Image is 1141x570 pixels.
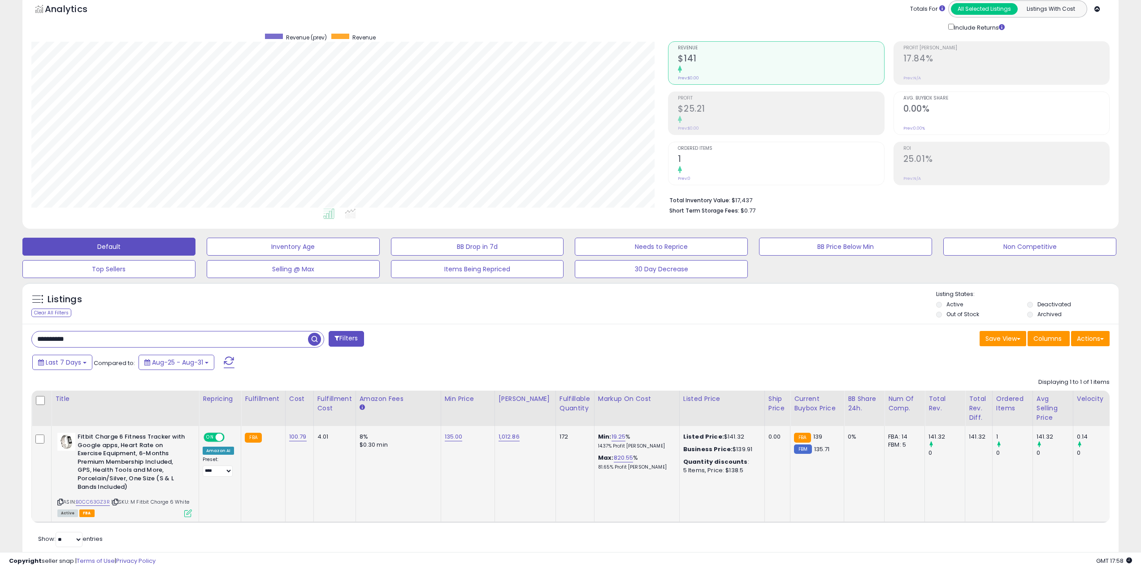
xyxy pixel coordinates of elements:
b: Listed Price: [683,432,724,441]
button: Selling @ Max [207,260,380,278]
a: 820.55 [614,453,633,462]
div: Repricing [203,394,237,404]
b: Max: [598,453,614,462]
span: Columns [1033,334,1062,343]
div: 172 [560,433,587,441]
button: 30 Day Decrease [575,260,748,278]
a: 19.25 [612,432,626,441]
div: Include Returns [941,22,1015,32]
span: FBA [79,509,95,517]
a: 135.00 [445,432,463,441]
small: FBM [794,444,811,454]
div: % [598,454,672,470]
div: 0 [996,449,1033,457]
div: Velocity [1077,394,1110,404]
div: Clear All Filters [31,309,71,317]
button: Last 7 Days [32,355,92,370]
div: ASIN: [57,433,192,516]
p: 81.65% Profit [PERSON_NAME] [598,464,672,470]
small: Prev: N/A [903,176,921,181]
b: Short Term Storage Fees: [669,207,739,214]
div: FBM: 5 [888,441,918,449]
div: 0.14 [1077,433,1113,441]
div: Num of Comp. [888,394,921,413]
span: | SKU: M Fitbit Charge 6 White [111,498,189,505]
div: FBA: 14 [888,433,918,441]
button: Default [22,238,195,256]
b: Fitbit Charge 6 Fitness Tracker with Google apps, Heart Rate on Exercise Equipment, 6-Months Prem... [78,433,187,493]
div: % [598,433,672,449]
div: 141.32 [1037,433,1073,441]
span: 135.71 [814,445,830,453]
div: Total Rev. Diff. [969,394,989,422]
label: Deactivated [1037,300,1071,308]
div: Fulfillable Quantity [560,394,590,413]
h2: 0.00% [903,104,1109,116]
button: Listings With Cost [1017,3,1084,15]
span: $0.77 [741,206,755,215]
a: B0CC63GZ3R [76,498,110,506]
div: Markup on Cost [598,394,676,404]
span: ROI [903,146,1109,151]
span: Compared to: [94,359,135,367]
p: Listing States: [936,290,1119,299]
span: Avg. Buybox Share [903,96,1109,101]
b: Business Price: [683,445,733,453]
small: Prev: 0.00% [903,126,925,131]
a: 1,012.86 [499,432,520,441]
button: Columns [1028,331,1070,346]
span: Last 7 Days [46,358,81,367]
div: Fulfillment [245,394,281,404]
span: Aug-25 - Aug-31 [152,358,203,367]
p: 14.37% Profit [PERSON_NAME] [598,443,672,449]
div: 0 [1077,449,1113,457]
small: Prev: N/A [903,75,921,81]
div: Ordered Items [996,394,1029,413]
div: Cost [289,394,310,404]
div: Listed Price [683,394,761,404]
div: Ship Price [768,394,786,413]
h2: $25.21 [678,104,884,116]
button: BB Price Below Min [759,238,932,256]
span: Revenue [678,46,884,51]
div: 141.32 [969,433,985,441]
b: Total Inventory Value: [669,196,730,204]
div: Title [55,394,195,404]
div: Fulfillment Cost [317,394,352,413]
div: Total Rev. [928,394,961,413]
strong: Copyright [9,557,42,565]
span: Revenue [352,34,376,41]
small: FBA [245,433,261,443]
small: Amazon Fees. [360,404,365,412]
h5: Analytics [45,3,105,17]
div: Amazon Fees [360,394,437,404]
button: BB Drop in 7d [391,238,564,256]
div: 0.00 [768,433,783,441]
div: 141.32 [928,433,965,441]
h2: 1 [678,154,884,166]
h5: Listings [48,293,82,306]
small: Prev: $0.00 [678,126,699,131]
div: Current Buybox Price [794,394,840,413]
div: 8% [360,433,434,441]
div: 0 [1037,449,1073,457]
div: Displaying 1 to 1 of 1 items [1038,378,1110,387]
span: OFF [223,434,238,441]
div: Preset: [203,457,234,477]
th: The percentage added to the cost of goods (COGS) that forms the calculator for Min & Max prices. [594,391,679,426]
button: Filters [329,331,364,347]
label: Active [946,300,963,308]
div: $0.30 min [360,441,434,449]
div: 0% [848,433,877,441]
small: FBA [794,433,811,443]
div: [PERSON_NAME] [499,394,552,404]
div: Avg Selling Price [1037,394,1069,422]
span: Revenue (prev) [286,34,327,41]
button: Needs to Reprice [575,238,748,256]
button: Inventory Age [207,238,380,256]
div: 1 [996,433,1033,441]
img: 31gHauG4mQL._SL40_.jpg [57,433,75,451]
a: Terms of Use [77,557,115,565]
div: BB Share 24h. [848,394,881,413]
span: Profit [678,96,884,101]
